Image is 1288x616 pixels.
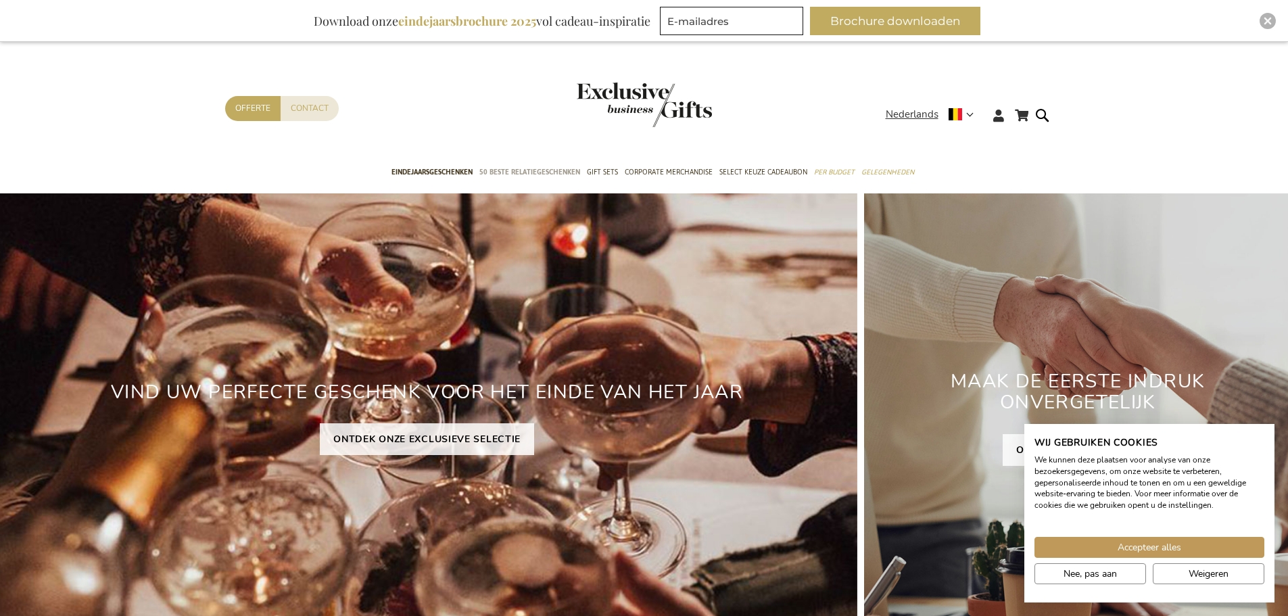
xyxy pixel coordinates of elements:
h2: Wij gebruiken cookies [1034,437,1264,449]
a: Offerte [225,96,281,121]
img: Exclusive Business gifts logo [577,82,712,127]
form: marketing offers and promotions [660,7,807,39]
span: Corporate Merchandise [625,165,713,179]
span: 50 beste relatiegeschenken [479,165,580,179]
span: Per Budget [814,165,855,179]
div: Download onze vol cadeau-inspiratie [308,7,657,35]
b: eindejaarsbrochure 2025 [398,13,536,29]
p: We kunnen deze plaatsen voor analyse van onze bezoekersgegevens, om onze website te verbeteren, g... [1034,454,1264,511]
a: store logo [577,82,644,127]
span: Select Keuze Cadeaubon [719,165,807,179]
span: Gift Sets [587,165,618,179]
span: Nee, pas aan [1064,567,1117,581]
button: Pas cookie voorkeuren aan [1034,563,1146,584]
div: Nederlands [886,107,982,122]
button: Alle cookies weigeren [1153,563,1264,584]
img: Close [1264,17,1272,25]
span: Weigeren [1189,567,1229,581]
a: Contact [281,96,339,121]
span: Accepteer alles [1118,540,1181,554]
span: Gelegenheden [861,165,914,179]
button: Accepteer alle cookies [1034,537,1264,558]
button: Brochure downloaden [810,7,980,35]
div: Close [1260,13,1276,29]
a: ONTDEK ONZE EXCLUSIEVE SELECTIE [320,423,534,455]
span: Nederlands [886,107,938,122]
span: Eindejaarsgeschenken [391,165,473,179]
a: ONBOARDING CADEAUS [1003,434,1153,466]
input: E-mailadres [660,7,803,35]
